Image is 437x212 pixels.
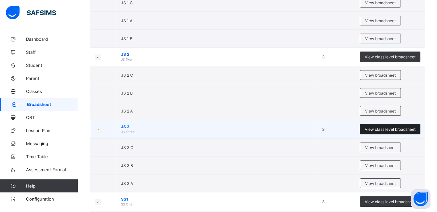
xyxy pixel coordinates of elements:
span: CBT [26,115,78,120]
span: JS Three [121,130,135,134]
span: Classes [26,89,78,94]
span: Messaging [26,141,78,146]
span: Help [26,183,78,189]
span: Configuration [26,196,78,202]
button: Open asap [411,189,430,209]
span: Time Table [26,154,78,159]
span: SS1 [121,197,312,202]
a: View broadsheet [360,178,401,183]
span: JS 2 C [121,73,133,78]
span: 3 [322,127,325,132]
span: SS One [121,202,132,206]
span: View broadsheet [365,163,396,168]
a: View class level broadsheet [360,52,420,56]
a: View broadsheet [360,34,401,38]
span: Dashboard [26,37,78,42]
span: JS 3 A [121,181,133,186]
span: JS 3 [121,124,312,129]
a: View class level broadsheet [360,196,420,201]
span: Broadsheet [27,102,78,107]
span: JS 1 B [121,36,132,41]
span: View class level broadsheet [365,199,416,204]
span: View broadsheet [365,181,396,186]
a: View broadsheet [360,16,401,21]
span: View class level broadsheet [365,54,416,59]
span: JS 3 C [121,145,133,150]
a: View broadsheet [360,70,401,75]
span: View broadsheet [365,109,396,114]
span: 3 [322,199,325,204]
img: safsims [6,6,56,20]
a: View broadsheet [360,143,401,147]
span: JS 2 B [121,91,133,96]
span: JS 2 A [121,109,133,114]
span: View class level broadsheet [365,127,416,132]
span: Parent [26,76,78,81]
span: JS 1 C [121,0,133,5]
span: View broadsheet [365,145,396,150]
span: JS 3 B [121,163,133,168]
span: 3 [322,54,325,59]
a: View broadsheet [360,160,401,165]
span: View broadsheet [365,0,396,5]
a: View broadsheet [360,106,401,111]
span: View broadsheet [365,18,396,23]
span: JS 1 A [121,18,132,23]
span: JS Two [121,57,132,61]
span: Staff [26,50,78,55]
span: Student [26,63,78,68]
span: View broadsheet [365,36,396,41]
a: View class level broadsheet [360,124,420,129]
span: JS 2 [121,52,312,57]
span: View broadsheet [365,91,396,96]
span: View broadsheet [365,73,396,78]
span: Lesson Plan [26,128,78,133]
a: View broadsheet [360,88,401,93]
span: Assessment Format [26,167,78,172]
